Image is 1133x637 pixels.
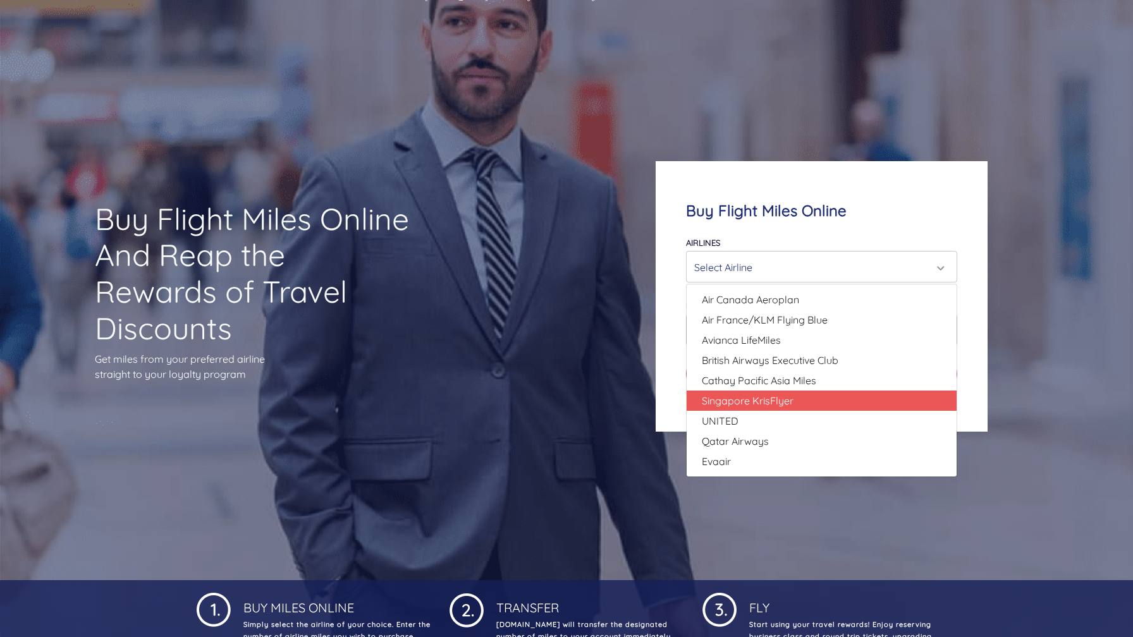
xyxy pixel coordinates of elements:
label: Airlines [686,238,720,248]
h4: Fly [747,590,936,616]
button: Select Airline [686,251,957,282]
p: Get miles from your preferred airline straight to your loyalty program [95,351,415,382]
span: Cathay Pacific Asia Miles [702,373,816,388]
img: 1 [702,590,737,627]
div: Select Airline [694,255,941,279]
span: Avianca LifeMiles [702,332,781,348]
span: Air Canada Aeroplan [702,292,799,307]
span: Qatar Airways [702,434,769,449]
h4: Transfer [494,590,683,616]
h4: Buy Miles Online [241,590,431,616]
h4: Buy Flight Miles Online [686,202,957,220]
img: 1 [450,590,484,628]
img: 1 [197,590,231,627]
span: Air France/KLM Flying Blue [702,312,828,327]
span: UNITED [702,413,738,428]
span: British Airways Executive Club [702,353,838,368]
h1: Buy Flight Miles Online And Reap the Rewards of Travel Discounts [95,201,415,346]
span: Singapore KrisFlyer [702,393,793,408]
span: Evaair [702,454,731,469]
